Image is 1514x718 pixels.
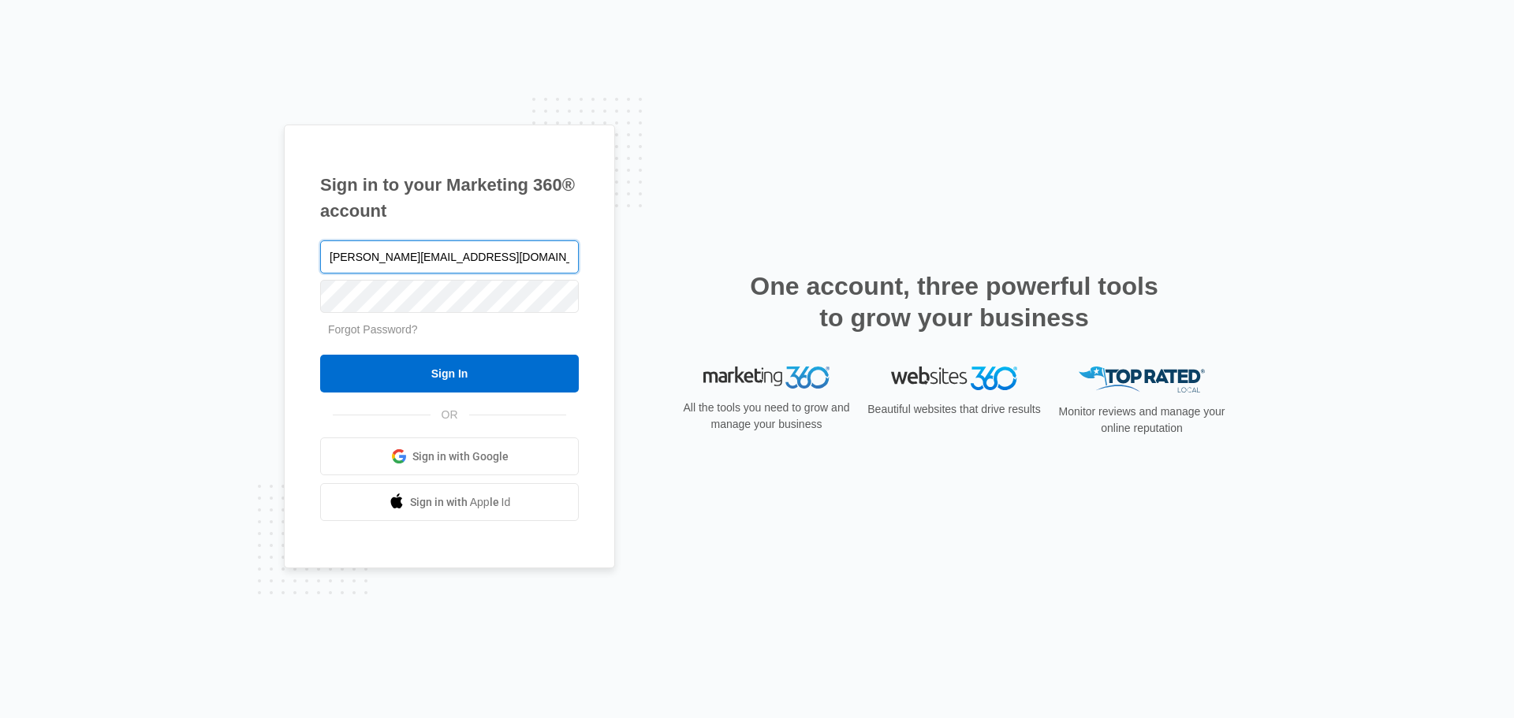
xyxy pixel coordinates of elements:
a: Forgot Password? [328,323,418,336]
h1: Sign in to your Marketing 360® account [320,172,579,224]
a: Sign in with Google [320,437,579,475]
img: Websites 360 [891,366,1017,389]
h2: One account, three powerful tools to grow your business [745,270,1163,333]
input: Sign In [320,355,579,392]
img: Top Rated Local [1079,366,1205,392]
span: OR [431,407,469,423]
img: Marketing 360 [703,366,830,389]
span: Sign in with Google [412,448,509,465]
span: Sign in with Apple Id [410,494,511,511]
p: All the tools you need to grow and manage your business [678,400,855,433]
p: Monitor reviews and manage your online reputation [1053,404,1230,437]
input: Email [320,240,579,273]
p: Beautiful websites that drive results [866,401,1042,418]
a: Sign in with Apple Id [320,483,579,521]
